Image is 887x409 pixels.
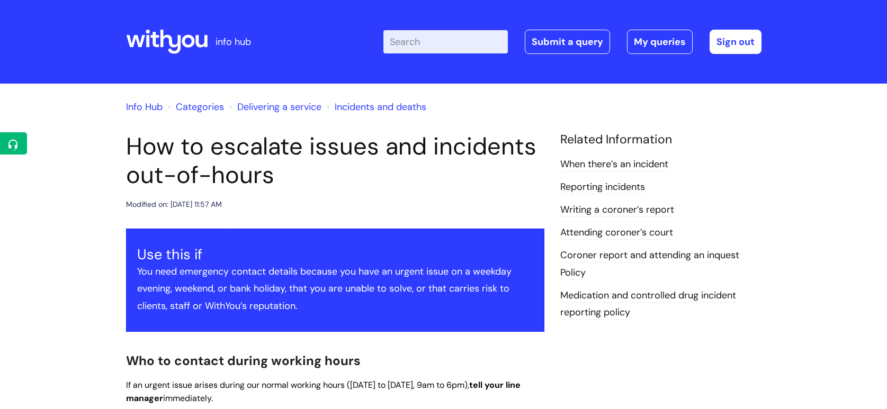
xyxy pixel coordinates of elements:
a: Submit a query [525,30,610,54]
a: Reporting incidents [560,180,645,194]
a: Attending coroner’s court [560,226,673,240]
h4: Related Information [560,132,761,147]
h1: How to escalate issues and incidents out-of-hours [126,132,544,189]
div: | - [383,30,761,54]
span: Who to contact during working hours [126,352,361,369]
li: Incidents and deaths [324,98,426,115]
p: info hub [216,33,251,50]
div: Modified on: [DATE] 11:57 AM [126,198,222,211]
a: When there’s an incident [560,158,668,171]
p: You need emergency contact details because you have an urgent issue on a weekday evening, weekend... [137,263,533,314]
a: Info Hub [126,101,163,113]
a: Incidents and deaths [335,101,426,113]
input: Search [383,30,508,53]
h3: Use this if [137,246,533,263]
a: Writing a coroner’s report [560,203,674,217]
a: Delivering a service [237,101,321,113]
span: immediately. [163,393,213,404]
a: Medication and controlled drug incident reporting policy [560,289,736,320]
li: Delivering a service [227,98,321,115]
li: Solution home [165,98,224,115]
span: If an urgent issue arises during our normal working hours ([DATE] to [DATE], 9am to 6pm), [126,379,469,390]
a: Categories [176,101,224,113]
a: My queries [627,30,693,54]
a: Sign out [710,30,761,54]
a: Coroner report and attending an inquest Policy [560,249,739,279]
